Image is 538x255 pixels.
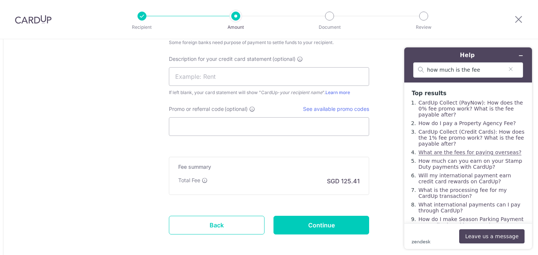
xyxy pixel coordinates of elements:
[178,177,200,184] p: Total Fee
[208,24,263,31] p: Amount
[396,24,451,31] p: Review
[273,216,369,234] input: Continue
[303,106,369,112] a: See available promo codes
[327,177,360,186] p: SGD 125.41
[169,55,272,63] span: Description for your credit card statement
[169,216,265,234] a: Back
[272,55,296,63] span: (optional)
[302,24,357,31] p: Document
[325,90,350,95] a: Learn more
[225,105,248,113] span: (optional)
[17,5,33,12] span: Help
[169,105,224,113] span: Promo or referral code
[114,24,170,31] p: Recipient
[178,163,360,171] h5: Fee summary
[398,41,538,255] iframe: Find more information here
[169,39,369,46] div: Some foreign banks need purpose of payment to settle funds to your recipient.
[280,90,322,95] i: your recipient name
[15,15,52,24] img: CardUp
[169,67,369,86] input: Example: Rent
[169,89,369,96] div: If left blank, your card statement will show "CardUp- ".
